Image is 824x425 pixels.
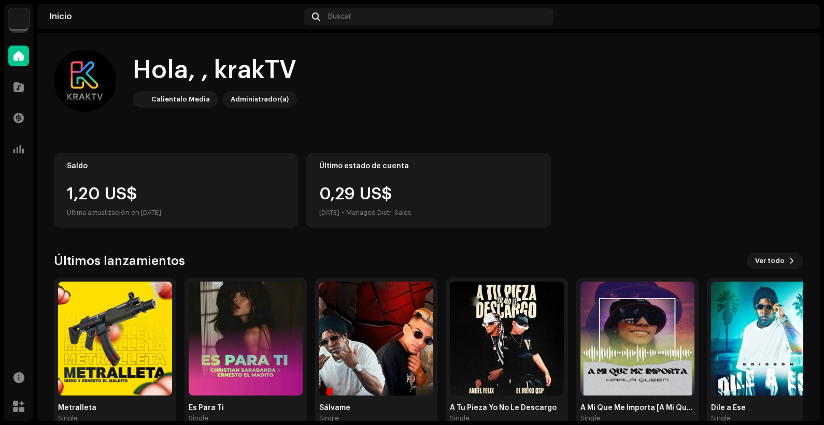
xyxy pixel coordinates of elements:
[747,253,803,269] button: Ver todo
[54,153,298,228] re-o-card-value: Saldo
[791,8,807,25] img: bb000c00-5e0e-483e-ae43-580e9d876302
[67,207,285,219] div: Última actualización en [DATE]
[450,414,470,422] div: Single
[450,282,564,395] img: 9e2e9b86-53be-4e88-8d01-65ea4a023352
[50,12,300,21] div: Inicio
[580,282,694,395] img: 9817f125-8a48-4313-84b9-a75f4e7dedb3
[319,414,339,422] div: Single
[319,162,537,170] div: Último estado de cuenta
[755,251,785,271] span: Ver todo
[580,404,694,412] div: A Mi Que Me Importa [A Mi Que Me Importa]
[319,207,339,219] div: [DATE]
[346,207,411,219] div: Managed Distr. Sales
[67,162,285,170] div: Saldo
[8,8,29,29] img: 4d5a508c-c80f-4d99-b7fb-82554657661d
[54,253,185,269] h3: Últimos lanzamientos
[319,404,433,412] div: Sálvame
[189,282,303,395] img: 9588ee30-b593-4075-af99-a86bdb07be6d
[54,50,116,112] img: bb000c00-5e0e-483e-ae43-580e9d876302
[580,414,600,422] div: Single
[133,54,297,87] div: Hola, , krakTV
[151,93,210,106] div: Calientalo Media
[189,404,303,412] div: Es Para Ti
[450,404,564,412] div: A Tu Pieza Yo No Le Descargo
[342,207,344,219] div: •
[135,93,147,106] img: 4d5a508c-c80f-4d99-b7fb-82554657661d
[58,414,78,422] div: Single
[58,282,172,395] img: 30fc67b2-016a-4f6e-8974-3d910d8ff090
[58,404,172,412] div: Metralleta
[319,282,433,395] img: b8be6181-8a1a-42f9-aff1-726d41c190d9
[231,93,289,106] div: Administrador(a)
[189,414,208,422] div: Single
[711,414,731,422] div: Single
[306,153,550,228] re-o-card-value: Último estado de cuenta
[328,12,351,21] span: Buscar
